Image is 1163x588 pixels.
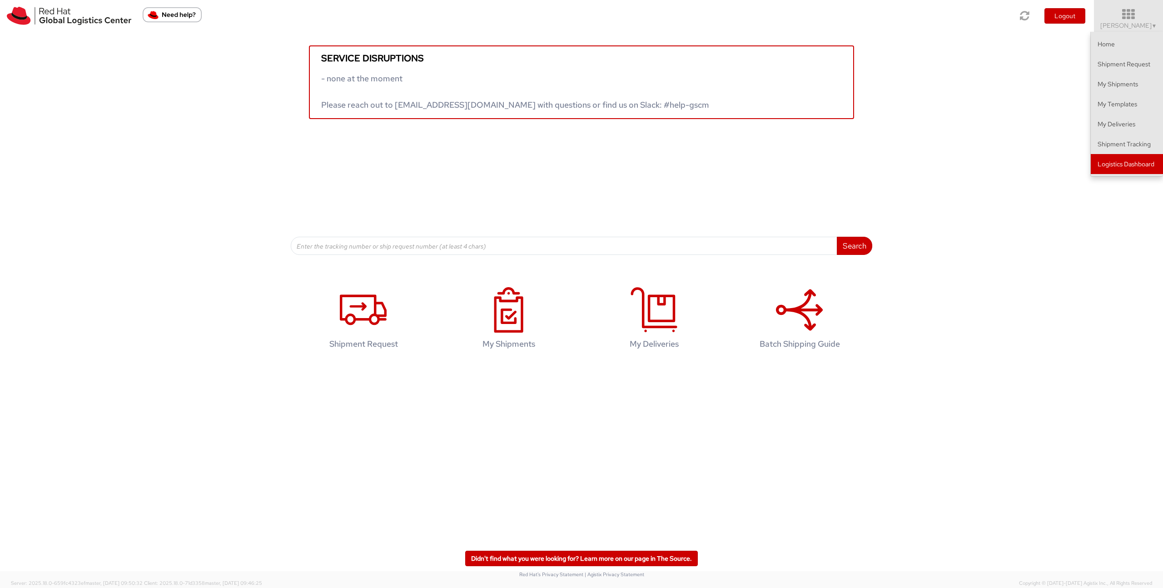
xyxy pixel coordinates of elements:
span: master, [DATE] 09:50:32 [85,580,143,586]
span: ▼ [1152,22,1157,30]
a: Batch Shipping Guide [731,278,868,363]
a: My Templates [1091,94,1163,114]
a: Didn't find what you were looking for? Learn more on our page in The Source. [465,551,698,566]
button: Logout [1044,8,1085,24]
a: Red Hat's Privacy Statement [519,571,583,578]
a: My Shipments [1091,74,1163,94]
a: Shipment Request [1091,54,1163,74]
span: [PERSON_NAME] [1100,21,1157,30]
a: Service disruptions - none at the moment Please reach out to [EMAIL_ADDRESS][DOMAIN_NAME] with qu... [309,45,854,119]
a: Logistics Dashboard [1091,154,1163,174]
a: Home [1091,34,1163,54]
img: rh-logistics-00dfa346123c4ec078e1.svg [7,7,131,25]
span: Client: 2025.18.0-71d3358 [144,580,262,586]
a: Shipment Request [295,278,432,363]
span: Server: 2025.18.0-659fc4323ef [11,580,143,586]
input: Enter the tracking number or ship request number (at least 4 chars) [291,237,837,255]
a: My Shipments [441,278,577,363]
h4: Batch Shipping Guide [741,339,858,349]
a: My Deliveries [1091,114,1163,134]
a: My Deliveries [586,278,722,363]
a: Shipment Tracking [1091,134,1163,154]
h4: My Shipments [450,339,567,349]
span: master, [DATE] 09:46:25 [205,580,262,586]
h4: Shipment Request [305,339,422,349]
button: Search [837,237,872,255]
h5: Service disruptions [321,53,842,63]
span: Copyright © [DATE]-[DATE] Agistix Inc., All Rights Reserved [1019,580,1152,587]
a: | Agistix Privacy Statement [585,571,644,578]
span: - none at the moment Please reach out to [EMAIL_ADDRESS][DOMAIN_NAME] with questions or find us o... [321,73,709,110]
button: Need help? [143,7,202,22]
h4: My Deliveries [596,339,713,349]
